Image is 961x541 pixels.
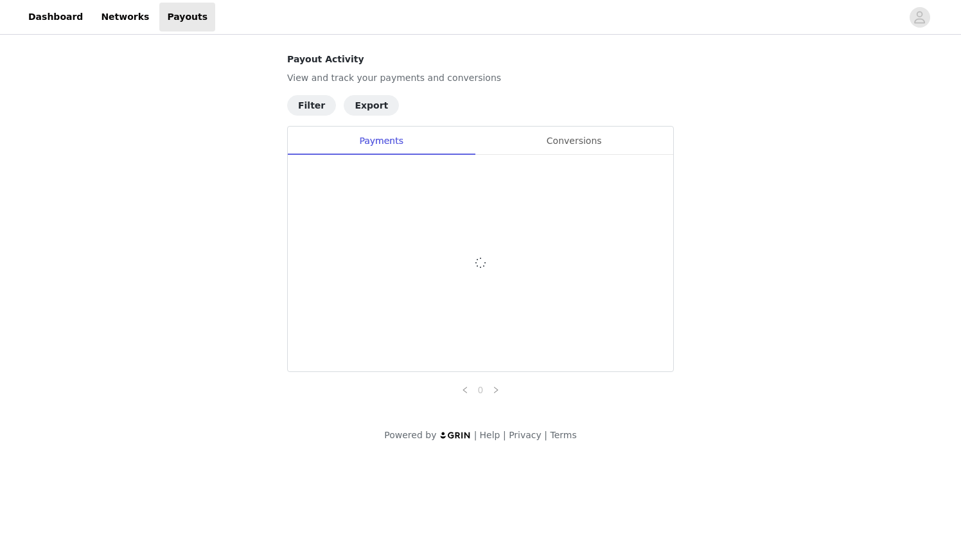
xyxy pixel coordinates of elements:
[503,430,506,440] span: |
[439,431,472,439] img: logo
[913,7,926,28] div: avatar
[93,3,157,31] a: Networks
[159,3,215,31] a: Payouts
[473,382,488,398] li: 0
[288,127,475,155] div: Payments
[544,430,547,440] span: |
[550,430,576,440] a: Terms
[461,386,469,394] i: icon: left
[287,53,674,66] h4: Payout Activity
[344,95,399,116] button: Export
[287,71,674,85] p: View and track your payments and conversions
[509,430,542,440] a: Privacy
[473,383,488,397] a: 0
[475,127,673,155] div: Conversions
[480,430,500,440] a: Help
[457,382,473,398] li: Previous Page
[287,95,336,116] button: Filter
[488,382,504,398] li: Next Page
[21,3,91,31] a: Dashboard
[384,430,436,440] span: Powered by
[474,430,477,440] span: |
[492,386,500,394] i: icon: right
